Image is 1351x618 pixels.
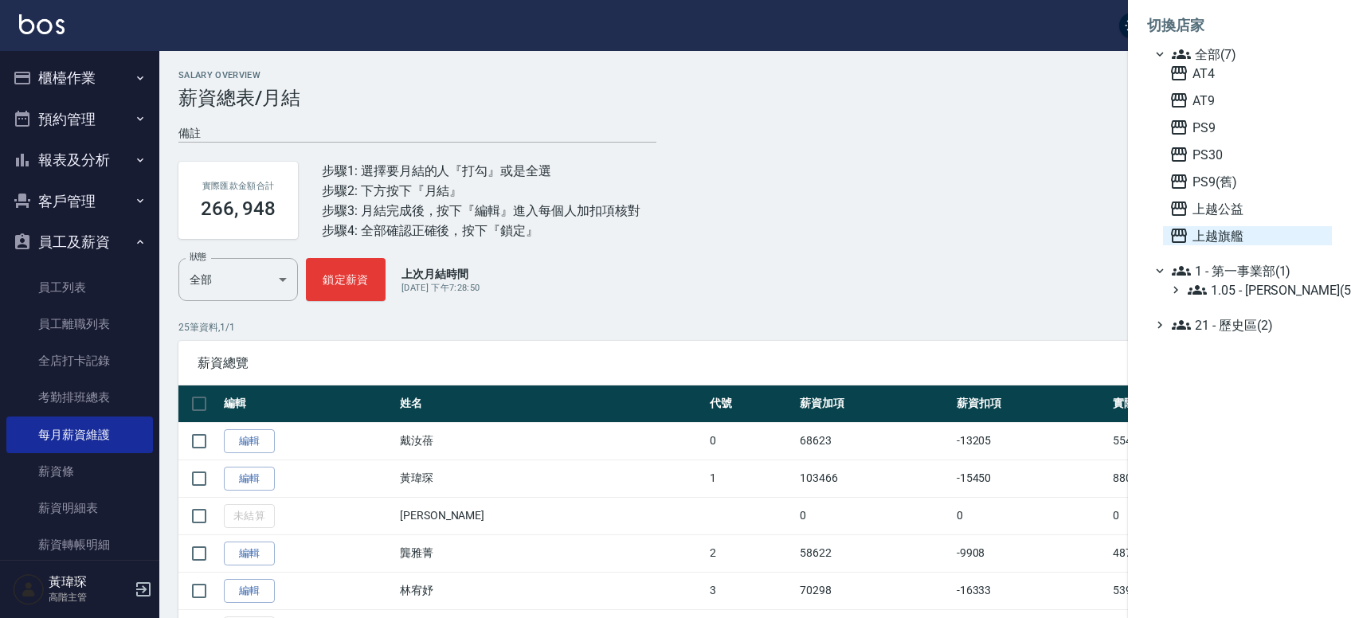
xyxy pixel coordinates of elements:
span: PS30 [1169,145,1326,164]
span: 1 - 第一事業部(1) [1172,261,1326,280]
span: 21 - 歷史區(2) [1172,315,1326,334]
span: PS9(舊) [1169,172,1326,191]
span: 上越旗艦 [1169,226,1326,245]
span: 1.05 - [PERSON_NAME](5) [1188,280,1326,299]
span: AT9 [1169,91,1326,110]
span: 全部(7) [1172,45,1326,64]
span: 上越公益 [1169,199,1326,218]
li: 切換店家 [1147,6,1332,45]
span: PS9 [1169,118,1326,137]
span: AT4 [1169,64,1326,83]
